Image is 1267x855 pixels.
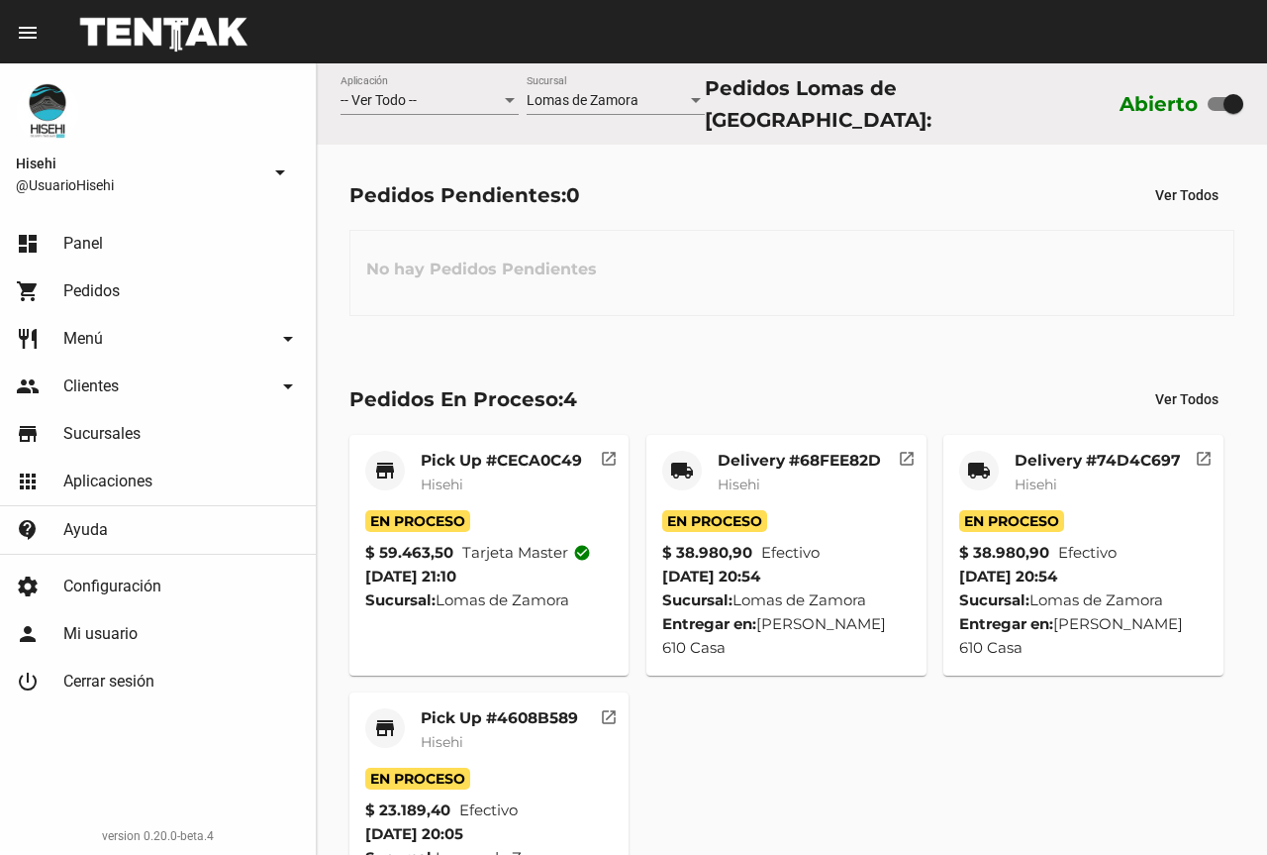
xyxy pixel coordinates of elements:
mat-icon: check_circle [573,544,591,562]
mat-icon: power_settings_new [16,670,40,694]
span: Hisehi [1015,476,1057,493]
span: Ayuda [63,520,108,540]
span: Efectivo [459,799,518,822]
strong: $ 59.463,50 [365,541,453,565]
iframe: chat widget [1184,776,1247,835]
span: Hisehi [16,152,260,175]
mat-icon: store [373,716,397,740]
span: Hisehi [421,476,463,493]
span: Cerrar sesión [63,672,154,692]
strong: Sucursal: [365,590,436,609]
mat-icon: local_shipping [967,459,991,482]
strong: Entregar en: [959,614,1053,633]
span: En Proceso [959,510,1064,532]
mat-card-title: Pick Up #CECA0C49 [421,451,582,471]
div: Pedidos En Proceso: [349,383,577,415]
mat-icon: store [16,422,40,446]
span: Ver Todos [1155,391,1218,407]
span: Aplicaciones [63,472,152,491]
div: version 0.20.0-beta.4 [16,826,300,846]
span: Efectivo [761,541,820,565]
span: En Proceso [365,510,470,532]
strong: $ 38.980,90 [662,541,752,565]
span: Configuración [63,577,161,596]
div: Pedidos Lomas de [GEOGRAPHIC_DATA]: [705,72,1111,136]
h3: No hay Pedidos Pendientes [350,240,613,299]
img: b10aa081-330c-4927-a74e-08896fa80e0a.jpg [16,79,79,143]
mat-icon: shopping_cart [16,279,40,303]
div: [PERSON_NAME] 610 Casa [662,612,911,660]
span: 4 [563,387,577,411]
button: Ver Todos [1139,177,1234,213]
mat-icon: arrow_drop_down [276,327,300,351]
mat-icon: dashboard [16,232,40,256]
span: [DATE] 20:54 [959,567,1057,586]
mat-card-title: Delivery #68FEE82D [718,451,881,471]
strong: Sucursal: [662,590,732,609]
span: [DATE] 21:10 [365,567,456,586]
mat-card-title: Delivery #74D4C697 [1015,451,1181,471]
mat-icon: open_in_new [600,705,618,723]
span: Ver Todos [1155,187,1218,203]
span: Menú [63,329,103,349]
mat-icon: store [373,459,397,482]
span: En Proceso [662,510,767,532]
span: @UsuarioHisehi [16,175,260,195]
span: Hisehi [421,733,463,751]
span: Sucursales [63,424,141,444]
span: Efectivo [1058,541,1117,565]
strong: $ 23.189,40 [365,799,450,822]
div: [PERSON_NAME] 610 Casa [959,612,1208,660]
strong: $ 38.980,90 [959,541,1049,565]
mat-icon: restaurant [16,327,40,351]
span: [DATE] 20:54 [662,567,760,586]
mat-icon: people [16,374,40,398]
mat-icon: arrow_drop_down [276,374,300,398]
span: [DATE] 20:05 [365,824,463,843]
span: Lomas de Zamora [527,92,638,108]
div: Pedidos Pendientes: [349,179,580,211]
mat-icon: open_in_new [1195,447,1213,465]
span: 0 [566,183,580,207]
mat-icon: open_in_new [898,447,916,465]
mat-icon: apps [16,470,40,493]
mat-icon: menu [16,21,40,45]
button: Ver Todos [1139,381,1234,417]
div: Lomas de Zamora [959,588,1208,612]
div: Lomas de Zamora [365,588,614,612]
span: Mi usuario [63,624,138,644]
strong: Sucursal: [959,590,1029,609]
mat-icon: open_in_new [600,447,618,465]
mat-card-title: Pick Up #4608B589 [421,708,578,728]
label: Abierto [1120,88,1199,120]
mat-icon: contact_support [16,518,40,542]
mat-icon: arrow_drop_down [268,160,292,184]
strong: Entregar en: [662,614,756,633]
mat-icon: local_shipping [670,459,694,482]
span: Pedidos [63,281,120,301]
span: -- Ver Todo -- [341,92,417,108]
span: En Proceso [365,768,470,790]
span: Tarjeta master [462,541,591,565]
div: Lomas de Zamora [662,588,911,612]
span: Clientes [63,376,119,396]
span: Hisehi [718,476,760,493]
mat-icon: settings [16,575,40,598]
span: Panel [63,234,103,254]
mat-icon: person [16,622,40,646]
